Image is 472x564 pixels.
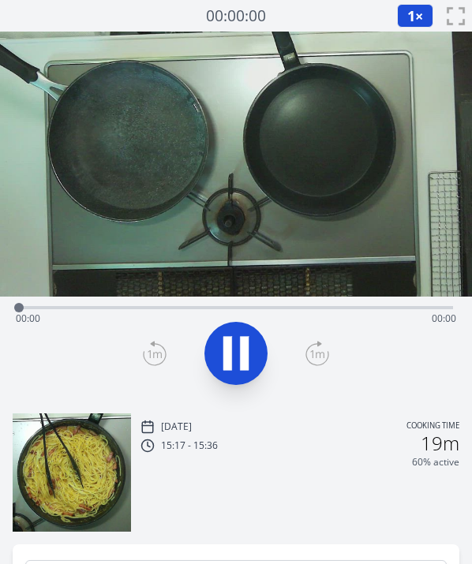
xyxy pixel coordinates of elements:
h2: 19m [421,434,459,453]
img: 250906061803_thumb.jpeg [13,413,131,532]
p: Cooking time [406,420,459,434]
span: 1 [407,6,415,25]
a: 00:00:00 [206,5,266,28]
p: 60% active [412,456,459,469]
span: 00:00 [432,312,456,325]
p: [DATE] [161,420,192,433]
button: 1× [397,4,433,28]
p: 15:17 - 15:36 [161,439,218,452]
